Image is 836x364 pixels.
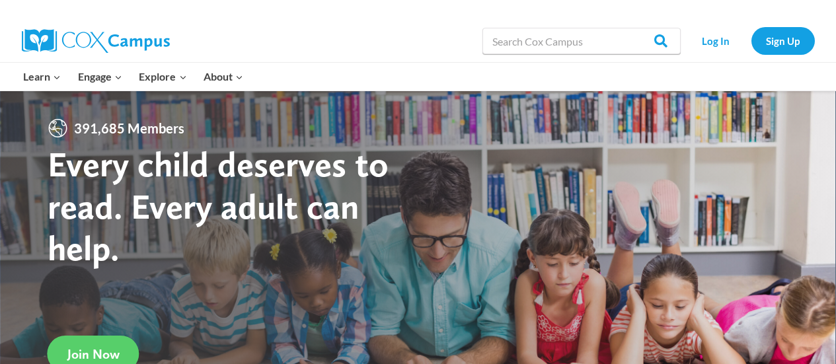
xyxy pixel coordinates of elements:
[139,68,186,85] span: Explore
[204,68,243,85] span: About
[15,63,252,91] nav: Primary Navigation
[687,27,745,54] a: Log In
[23,68,61,85] span: Learn
[48,143,389,269] strong: Every child deserves to read. Every adult can help.
[22,29,170,53] img: Cox Campus
[687,27,815,54] nav: Secondary Navigation
[67,346,120,362] span: Join Now
[69,118,190,139] span: 391,685 Members
[78,68,122,85] span: Engage
[482,28,681,54] input: Search Cox Campus
[751,27,815,54] a: Sign Up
